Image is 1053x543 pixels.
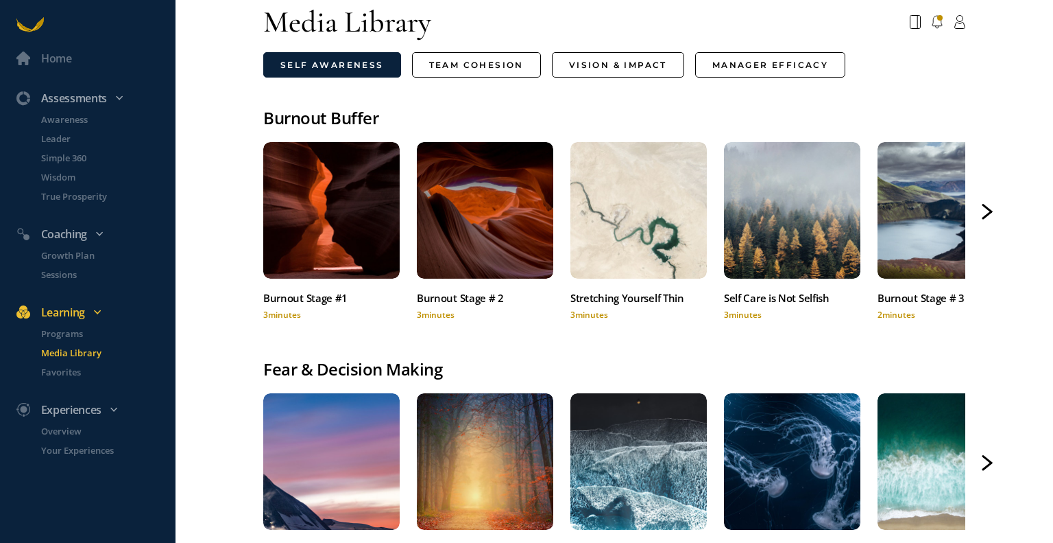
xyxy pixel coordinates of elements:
p: Media Library [41,346,173,360]
div: 3 minutes [263,309,400,321]
a: Overview [25,424,175,438]
a: Sessions [25,268,175,281]
a: Vision & Impact [552,52,684,78]
a: True Prosperity [25,189,175,203]
a: Programs [25,327,175,340]
a: Your Experiences [25,443,175,457]
div: Coaching [8,225,181,243]
a: Manager Efficacy [695,52,845,78]
a: Team Cohesion [412,52,541,78]
a: Self Awareness [263,52,401,78]
div: Burnout Buffer [263,105,965,131]
a: Favorites [25,365,175,379]
div: 3 minutes [417,309,553,321]
div: Media Library [263,3,431,41]
p: Awareness [41,113,173,126]
div: Burnout Stage # 2 [417,289,553,307]
div: Stretching Yourself Thin [570,289,707,307]
p: Sessions [41,268,173,281]
div: Fear & Decision Making [263,356,965,382]
div: Burnout Stage #1 [263,289,400,307]
a: Media Library [25,346,175,360]
p: Simple 360 [41,151,173,165]
p: True Prosperity [41,189,173,203]
p: Leader [41,132,173,146]
a: Wisdom [25,170,175,184]
p: Overview [41,424,173,438]
div: Assessments [8,89,181,107]
div: Home [41,49,72,67]
div: Burnout Stage # 3 [877,289,1014,307]
p: Favorites [41,365,173,379]
div: Learning [8,303,181,321]
p: Your Experiences [41,443,173,457]
div: Self Care is Not Selfish [724,289,860,307]
div: Experiences [8,401,181,419]
a: Growth Plan [25,249,175,262]
div: 3 minutes [724,309,860,321]
p: Programs [41,327,173,340]
a: Simple 360 [25,151,175,165]
div: 2 minutes [877,309,1014,321]
div: 3 minutes [570,309,707,321]
a: Leader [25,132,175,146]
p: Growth Plan [41,249,173,262]
p: Wisdom [41,170,173,184]
a: Awareness [25,113,175,126]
